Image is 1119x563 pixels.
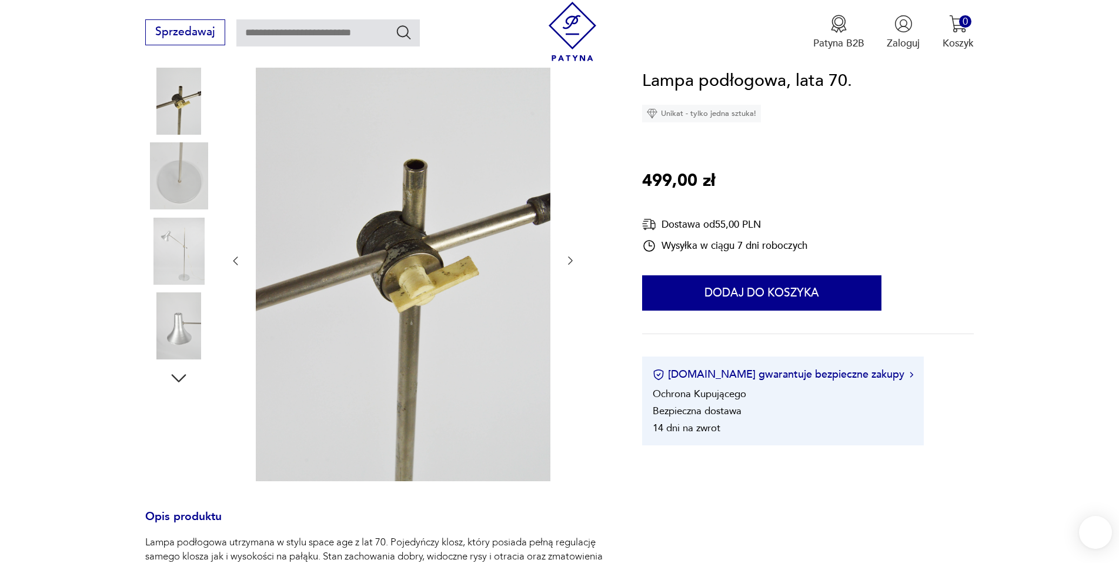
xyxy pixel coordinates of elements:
[145,218,212,285] img: Zdjęcie produktu Lampa podłogowa, lata 70.
[145,512,608,536] h3: Opis produktu
[943,36,974,50] p: Koszyk
[145,28,225,38] a: Sprzedawaj
[642,105,761,123] div: Unikat - tylko jedna sztuka!
[910,372,913,378] img: Ikona strzałki w prawo
[813,15,864,50] button: Patyna B2B
[813,36,864,50] p: Patyna B2B
[642,168,715,195] p: 499,00 zł
[256,38,550,482] img: Zdjęcie produktu Lampa podłogowa, lata 70.
[653,368,913,382] button: [DOMAIN_NAME] gwarantuje bezpieczne zakupy
[145,142,212,209] img: Zdjęcie produktu Lampa podłogowa, lata 70.
[642,217,807,232] div: Dostawa od 55,00 PLN
[145,19,225,45] button: Sprzedawaj
[887,15,920,50] button: Zaloguj
[647,109,657,119] img: Ikona diamentu
[653,405,741,418] li: Bezpieczna dostawa
[642,239,807,253] div: Wysyłka w ciągu 7 dni roboczych
[943,15,974,50] button: 0Koszyk
[642,217,656,232] img: Ikona dostawy
[959,15,971,28] div: 0
[887,36,920,50] p: Zaloguj
[813,15,864,50] a: Ikona medaluPatyna B2B
[145,292,212,359] img: Zdjęcie produktu Lampa podłogowa, lata 70.
[543,2,602,61] img: Patyna - sklep z meblami i dekoracjami vintage
[642,276,881,311] button: Dodaj do koszyka
[1079,516,1112,549] iframe: Smartsupp widget button
[653,422,720,435] li: 14 dni na zwrot
[949,15,967,33] img: Ikona koszyka
[894,15,913,33] img: Ikonka użytkownika
[653,388,746,401] li: Ochrona Kupującego
[653,369,664,381] img: Ikona certyfikatu
[830,15,848,33] img: Ikona medalu
[642,68,852,95] h1: Lampa podłogowa, lata 70.
[395,24,412,41] button: Szukaj
[145,68,212,135] img: Zdjęcie produktu Lampa podłogowa, lata 70.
